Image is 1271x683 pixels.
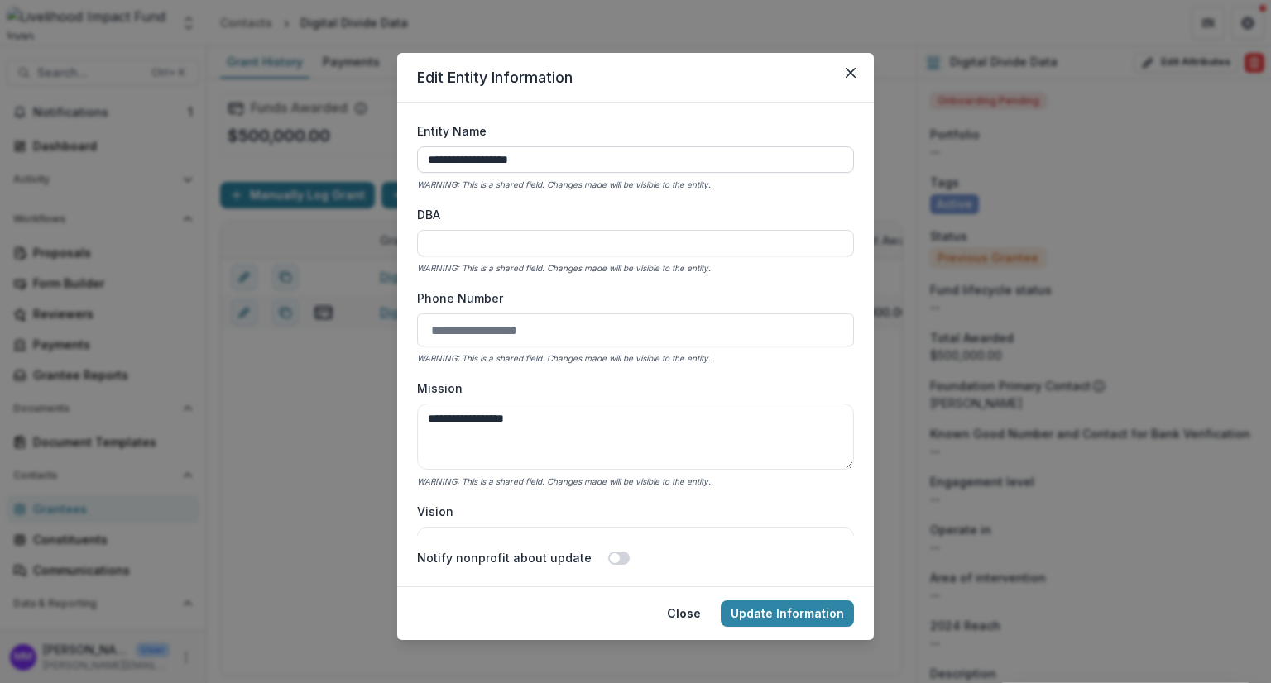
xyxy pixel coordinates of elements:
i: WARNING: This is a shared field. Changes made will be visible to the entity. [417,263,711,273]
button: Close [837,60,864,86]
label: Entity Name [417,122,844,140]
label: Phone Number [417,289,844,307]
label: DBA [417,206,844,223]
i: WARNING: This is a shared field. Changes made will be visible to the entity. [417,353,711,363]
label: Mission [417,380,844,397]
label: Vision [417,503,844,520]
button: Update Information [721,600,854,627]
i: WARNING: This is a shared field. Changes made will be visible to the entity. [417,179,711,189]
i: WARNING: This is a shared field. Changes made will be visible to the entity. [417,476,711,486]
header: Edit Entity Information [397,53,874,103]
button: Close [657,600,711,627]
label: Notify nonprofit about update [417,549,592,566]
